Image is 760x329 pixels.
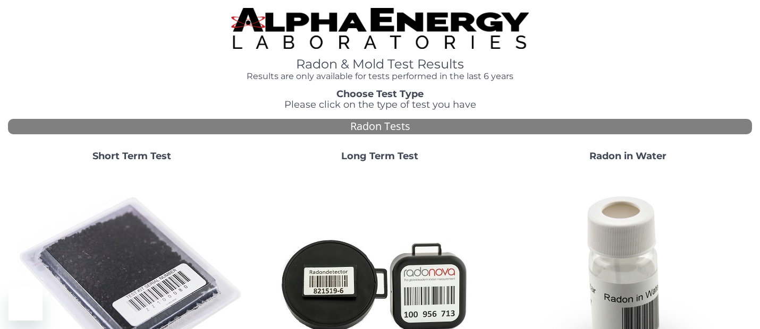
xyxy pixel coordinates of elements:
span: Please click on the type of test you have [284,99,476,110]
img: TightCrop.jpg [231,8,529,49]
h1: Radon & Mold Test Results [231,57,529,71]
iframe: Button to launch messaging window [9,287,43,321]
strong: Short Term Test [92,150,171,162]
div: Radon Tests [8,119,752,134]
strong: Choose Test Type [336,88,424,100]
strong: Radon in Water [589,150,666,162]
h4: Results are only available for tests performed in the last 6 years [231,72,529,81]
strong: Long Term Test [341,150,418,162]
